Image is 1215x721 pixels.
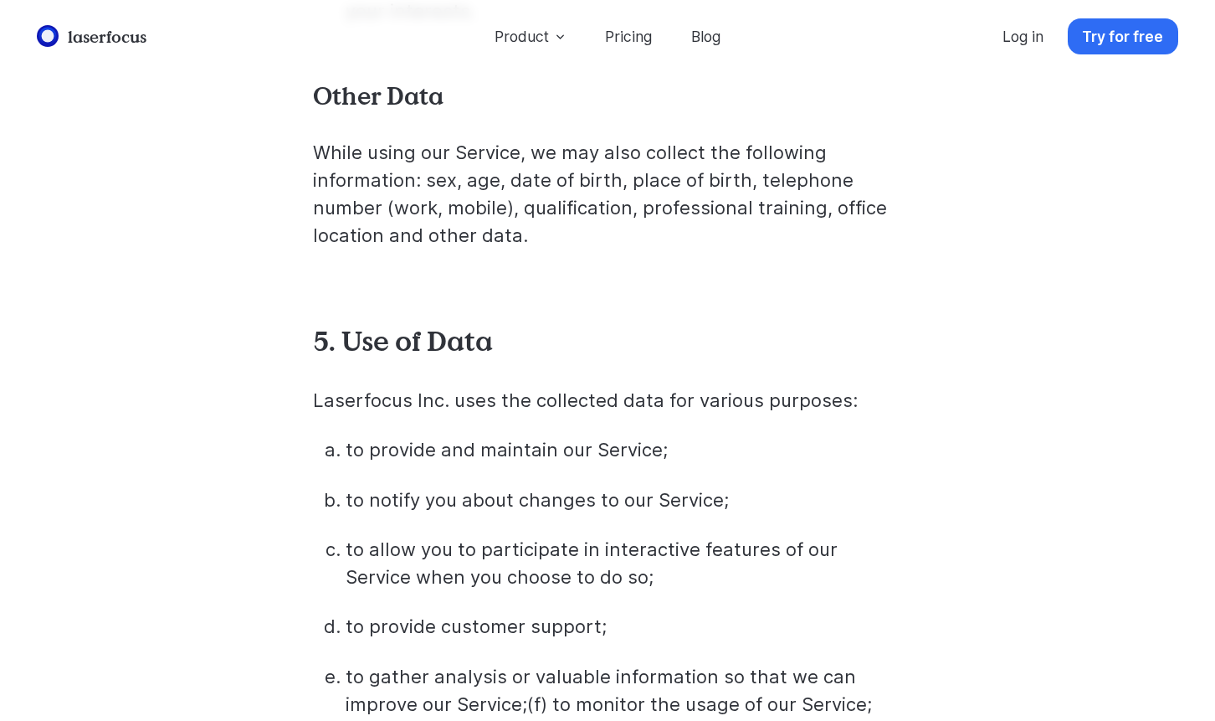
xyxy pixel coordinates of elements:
li: to provide customer support; [346,613,903,641]
a: laserfocus [33,21,151,52]
a: Blog [676,18,735,54]
li: to gather analysis or valuable information so that we can improve our Service;(f) to monitor the ... [346,663,903,718]
li: to allow you to participate in interactive features of our Service when you choose to do so; [346,536,903,591]
h3: Other Data [313,80,843,111]
h2: 5. Use of Data [313,323,843,359]
li: to provide and maintain our Service; [346,436,903,464]
button: Product [480,18,582,54]
p: While using our Service, we may also collect the following information: sex, age, date of birth, ... [313,139,902,250]
a: Pricing [591,18,667,54]
li: to notify you about changes to our Service; [346,487,903,514]
a: Try for free [1068,18,1178,54]
p: Laserfocus Inc. uses the collected data for various purposes: [313,387,902,415]
a: Log in [988,18,1059,54]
